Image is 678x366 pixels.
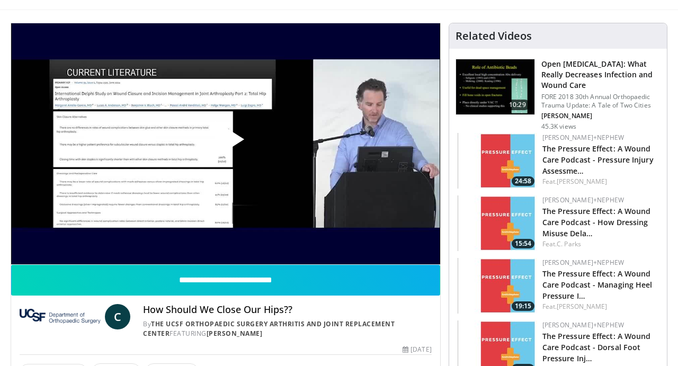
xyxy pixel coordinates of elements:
[512,301,534,311] span: 19:15
[130,92,321,195] button: Play Video
[542,177,658,186] div: Feat.
[11,23,440,265] video-js: Video Player
[542,195,624,204] a: [PERSON_NAME]+Nephew
[542,133,624,142] a: [PERSON_NAME]+Nephew
[542,258,624,267] a: [PERSON_NAME]+Nephew
[458,258,537,314] img: 60a7b2e5-50df-40c4-868a-521487974819.150x105_q85_crop-smart_upscale.jpg
[542,206,651,238] a: The Pressure Effect: A Wound Care Podcast - How Dressing Misuse Dela…
[541,59,661,91] h3: Open [MEDICAL_DATA]: What Really Decreases Infection and Wound Care
[207,329,263,338] a: [PERSON_NAME]
[542,269,653,301] a: The Pressure Effect: A Wound Care Podcast - Managing Heel Pressure I…
[542,302,658,311] div: Feat.
[458,133,537,189] a: 24:58
[542,320,624,329] a: [PERSON_NAME]+Nephew
[458,195,537,251] img: 61e02083-5525-4adc-9284-c4ef5d0bd3c4.150x105_q85_crop-smart_upscale.jpg
[403,345,431,354] div: [DATE]
[557,177,607,186] a: [PERSON_NAME]
[542,144,654,176] a: The Pressure Effect: A Wound Care Podcast - Pressure Injury Assessme…
[505,100,530,110] span: 10:29
[541,122,576,131] p: 45.3K views
[456,59,534,114] img: ded7be61-cdd8-40fc-98a3-de551fea390e.150x105_q85_crop-smart_upscale.jpg
[458,195,537,251] a: 15:54
[20,304,101,329] img: The UCSF Orthopaedic Surgery Arthritis and Joint Replacement Center
[456,59,661,131] a: 10:29 Open [MEDICAL_DATA]: What Really Decreases Infection and Wound Care FORE 2018 30th Annual O...
[541,112,661,120] p: [PERSON_NAME]
[105,304,130,329] a: C
[557,302,607,311] a: [PERSON_NAME]
[512,176,534,186] span: 24:58
[143,304,431,316] h4: How Should We Close Our Hips??
[541,93,661,110] p: FORE 2018 30th Annual Orthopaedic Trauma Update: A Tale of Two Cities
[458,133,537,189] img: 2a658e12-bd38-46e9-9f21-8239cc81ed40.150x105_q85_crop-smart_upscale.jpg
[456,30,532,42] h4: Related Videos
[458,258,537,314] a: 19:15
[542,331,651,363] a: The Pressure Effect: A Wound Care Podcast - Dorsal Foot Pressure Inj…
[557,239,581,248] a: C. Parks
[542,239,658,249] div: Feat.
[143,319,395,338] a: The UCSF Orthopaedic Surgery Arthritis and Joint Replacement Center
[143,319,431,338] div: By FEATURING
[512,239,534,248] span: 15:54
